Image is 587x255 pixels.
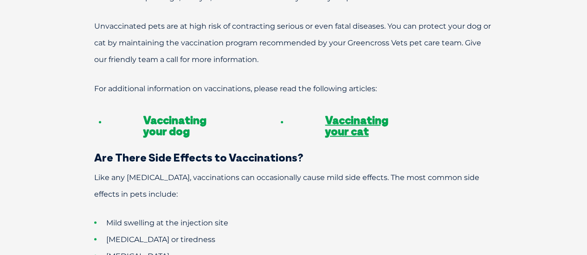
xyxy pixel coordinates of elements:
span: For additional information on vaccinations, please read the following articles: [94,84,377,93]
span: Unvaccinated pets are at high risk of contracting serious or even fatal diseases. You can protect... [94,22,491,64]
a: Vaccinating your dog [143,112,206,137]
span: Mild swelling at the injection site [106,218,228,227]
span: Like any [MEDICAL_DATA], vaccinations can occasionally cause mild side effects. The most common s... [94,173,479,198]
span: Are There Side Effects to Vaccinations? [94,150,303,164]
a: Vaccinating your cat [325,112,388,137]
span: [MEDICAL_DATA] or tiredness [106,235,215,243]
